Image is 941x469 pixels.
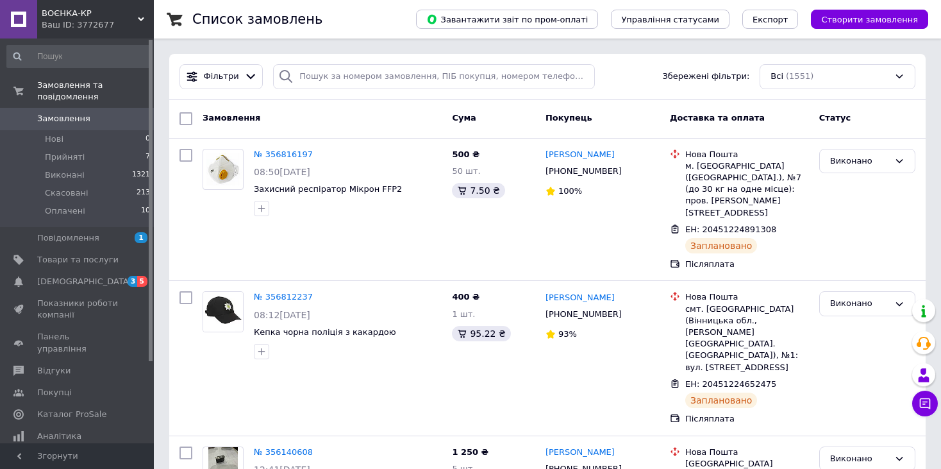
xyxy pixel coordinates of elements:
[137,187,150,199] span: 213
[830,452,889,466] div: Виконано
[135,232,147,243] span: 1
[786,71,813,81] span: (1551)
[254,447,313,457] a: № 356140608
[132,169,150,181] span: 1321
[37,331,119,354] span: Панель управління
[37,276,132,287] span: [DEMOGRAPHIC_DATA]
[6,45,151,68] input: Пошук
[254,184,402,194] a: Захисний респіратор Мікрон FFP2
[452,292,479,302] span: 400 ₴
[685,379,776,389] span: ЕН: 20451224652475
[254,310,310,320] span: 08:12[DATE]
[545,149,615,161] a: [PERSON_NAME]
[37,232,99,244] span: Повідомлення
[203,292,243,332] img: Фото товару
[685,291,809,303] div: Нова Пошта
[146,133,150,145] span: 0
[685,259,809,270] div: Післяплата
[42,19,154,31] div: Ваш ID: 3772677
[685,303,809,373] div: смт. [GEOGRAPHIC_DATA] (Вінницька обл., [PERSON_NAME][GEOGRAPHIC_DATA]. [GEOGRAPHIC_DATA]), №1: в...
[146,151,150,163] span: 7
[37,431,81,442] span: Аналітика
[830,297,889,311] div: Виконано
[452,113,476,123] span: Cума
[685,225,776,234] span: ЕН: 20451224891308
[452,326,510,341] div: 95.22 ₴
[770,71,783,83] span: Всі
[821,15,918,24] span: Створити замовлення
[37,298,119,321] span: Показники роботи компанії
[37,80,154,103] span: Замовлення та повідомлення
[685,413,809,425] div: Післяплата
[819,113,851,123] span: Статус
[558,329,577,339] span: 93%
[662,71,749,83] span: Збережені фільтри:
[811,10,928,29] button: Створити замовлення
[685,149,809,160] div: Нова Пошта
[611,10,729,29] button: Управління статусами
[685,160,809,219] div: м. [GEOGRAPHIC_DATA] ([GEOGRAPHIC_DATA].), №7 (до 30 кг на одне місце): пров. [PERSON_NAME][STREE...
[558,186,582,196] span: 100%
[254,327,396,337] a: Кепка чорна поліція з какардою
[912,391,938,416] button: Чат з покупцем
[37,409,106,420] span: Каталог ProSale
[452,149,479,159] span: 500 ₴
[204,71,239,83] span: Фільтри
[452,166,480,176] span: 50 шт.
[830,155,889,168] div: Виконано
[685,393,758,408] div: Заплановано
[203,291,244,332] a: Фото товару
[254,149,313,159] a: № 356816197
[685,238,758,253] div: Заплановано
[45,169,85,181] span: Виконані
[273,64,594,89] input: Пошук за номером замовлення, ПІБ покупця, номером телефону, Email, номером накладної
[203,149,244,190] a: Фото товару
[37,113,90,124] span: Замовлення
[545,113,592,123] span: Покупець
[452,309,475,319] span: 1 шт.
[753,15,788,24] span: Експорт
[203,113,260,123] span: Замовлення
[670,113,765,123] span: Доставка та оплата
[685,447,809,458] div: Нова Пошта
[621,15,719,24] span: Управління статусами
[137,276,147,287] span: 5
[416,10,598,29] button: Завантажити звіт по пром-оплаті
[45,205,85,217] span: Оплачені
[45,151,85,163] span: Прийняті
[192,12,322,27] h1: Список замовлень
[254,292,313,302] a: № 356812237
[128,276,138,287] span: 3
[545,292,615,304] a: [PERSON_NAME]
[426,13,588,25] span: Завантажити звіт по пром-оплаті
[742,10,799,29] button: Експорт
[798,14,928,24] a: Створити замовлення
[141,205,150,217] span: 10
[545,447,615,459] a: [PERSON_NAME]
[452,183,504,198] div: 7.50 ₴
[37,365,71,377] span: Відгуки
[37,387,72,398] span: Покупці
[203,153,243,185] img: Фото товару
[545,166,622,176] span: [PHONE_NUMBER]
[452,447,488,457] span: 1 250 ₴
[45,187,88,199] span: Скасовані
[254,167,310,177] span: 08:50[DATE]
[37,254,119,266] span: Товари та послуги
[45,133,63,145] span: Нові
[545,309,622,319] span: [PHONE_NUMBER]
[42,8,138,19] span: ВОЄНКА-КР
